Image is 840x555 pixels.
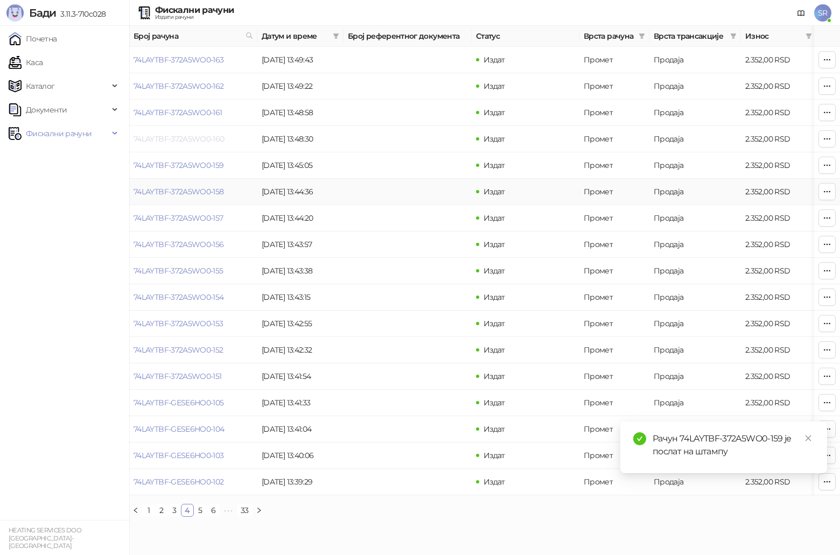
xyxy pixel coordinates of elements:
[741,126,816,152] td: 2.352,00 RSD
[56,9,106,19] span: 3.11.3-710c028
[484,451,505,460] span: Издат
[257,152,344,179] td: [DATE] 13:45:05
[253,504,265,517] li: Следећа страна
[803,28,814,44] span: filter
[129,284,257,311] td: 74LAYTBF-372A5WO0-154
[134,398,224,408] a: 74LAYTBF-GESE6HO0-105
[257,469,344,495] td: [DATE] 13:39:29
[728,28,739,44] span: filter
[484,213,505,223] span: Издат
[654,30,726,42] span: Врста трансакције
[484,160,505,170] span: Издат
[484,187,505,196] span: Издат
[262,30,328,42] span: Датум и време
[472,26,579,47] th: Статус
[129,442,257,469] td: 74LAYTBF-GESE6HO0-103
[257,337,344,363] td: [DATE] 13:42:32
[155,15,234,20] div: Издати рачуни
[207,504,219,516] a: 6
[134,55,224,65] a: 74LAYTBF-372A5WO0-163
[636,28,647,44] span: filter
[653,432,814,458] div: Рачун 74LAYTBF-372A5WO0-159 је послат на штампу
[579,363,649,390] td: Промет
[584,30,634,42] span: Врста рачуна
[134,451,224,460] a: 74LAYTBF-GESE6HO0-103
[484,424,505,434] span: Издат
[26,99,67,121] span: Документи
[333,33,339,39] span: filter
[484,319,505,328] span: Издат
[134,134,225,144] a: 74LAYTBF-372A5WO0-160
[129,416,257,442] td: 74LAYTBF-GESE6HO0-104
[579,311,649,337] td: Промет
[257,100,344,126] td: [DATE] 13:48:58
[257,442,344,469] td: [DATE] 13:40:06
[134,266,223,276] a: 74LAYTBF-372A5WO0-155
[649,416,741,442] td: Продаја
[579,416,649,442] td: Промет
[741,311,816,337] td: 2.352,00 RSD
[257,73,344,100] td: [DATE] 13:49:22
[730,33,737,39] span: filter
[745,30,801,42] span: Износ
[802,432,814,444] a: Close
[237,504,253,517] li: 33
[331,28,341,44] span: filter
[814,4,831,22] span: SR
[579,205,649,231] td: Промет
[9,28,57,50] a: Почетна
[741,363,816,390] td: 2.352,00 RSD
[649,179,741,205] td: Продаја
[579,179,649,205] td: Промет
[129,311,257,337] td: 74LAYTBF-372A5WO0-153
[649,100,741,126] td: Продаја
[129,179,257,205] td: 74LAYTBF-372A5WO0-158
[26,75,55,97] span: Каталог
[639,33,645,39] span: filter
[804,434,812,442] span: close
[579,442,649,469] td: Промет
[257,258,344,284] td: [DATE] 13:43:38
[806,33,812,39] span: filter
[649,258,741,284] td: Продаја
[579,284,649,311] td: Промет
[257,284,344,311] td: [DATE] 13:43:15
[741,284,816,311] td: 2.352,00 RSD
[257,179,344,205] td: [DATE] 13:44:36
[579,258,649,284] td: Промет
[257,231,344,258] td: [DATE] 13:43:57
[649,47,741,73] td: Продаја
[579,469,649,495] td: Промет
[26,123,92,144] span: Фискални рачуни
[484,292,505,302] span: Издат
[741,337,816,363] td: 2.352,00 RSD
[741,205,816,231] td: 2.352,00 RSD
[134,424,225,434] a: 74LAYTBF-GESE6HO0-104
[156,504,167,516] a: 2
[129,504,142,517] button: left
[484,398,505,408] span: Издат
[129,152,257,179] td: 74LAYTBF-372A5WO0-159
[741,231,816,258] td: 2.352,00 RSD
[9,526,81,550] small: HEATING SERVICES DOO [GEOGRAPHIC_DATA]-[GEOGRAPHIC_DATA]
[484,345,505,355] span: Издат
[142,504,155,517] li: 1
[741,258,816,284] td: 2.352,00 RSD
[344,26,472,47] th: Број референтног документа
[134,81,224,91] a: 74LAYTBF-372A5WO0-162
[129,363,257,390] td: 74LAYTBF-372A5WO0-151
[579,231,649,258] td: Промет
[579,390,649,416] td: Промет
[649,231,741,258] td: Продаја
[134,160,224,170] a: 74LAYTBF-372A5WO0-159
[129,337,257,363] td: 74LAYTBF-372A5WO0-152
[649,205,741,231] td: Продаја
[649,126,741,152] td: Продаја
[257,47,344,73] td: [DATE] 13:49:43
[143,504,155,516] a: 1
[134,319,223,328] a: 74LAYTBF-372A5WO0-153
[484,371,505,381] span: Издат
[649,284,741,311] td: Продаја
[9,52,43,73] a: Каса
[579,47,649,73] td: Промет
